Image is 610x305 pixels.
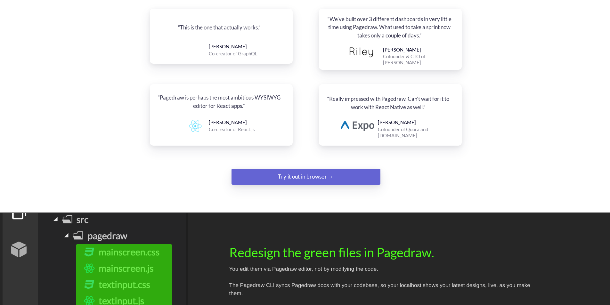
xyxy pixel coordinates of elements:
div: [PERSON_NAME] [209,119,249,125]
div: “We've built over 3 different dashboards in very little time using Pagedraw. What used to take a ... [325,15,454,40]
div: The Pagedraw CLI syncs Pagedraw docs with your codebase, so your localhost shows your latest desi... [229,281,537,298]
div: Cofounder of Quora and [DOMAIN_NAME] [378,126,451,139]
img: 1786119702726483-1511943211646-D4982605-43E9-48EC-9604-858B5CF597D3.png [189,120,202,132]
div: Co-creator of GraphQL [209,51,266,57]
div: “This is the one that actually works.” [156,23,282,32]
div: [PERSON_NAME] [383,47,426,53]
div: "Pagedraw is perhaps the most ambitious WYSIWYG editor for React apps." [156,93,282,110]
div: Co-creator of React.js [209,126,273,132]
img: image.png [170,44,203,55]
a: Try it out in browser → [232,169,380,185]
div: You edit them via Pagedraw editor, not by modifying the code. [229,265,537,273]
div: [PERSON_NAME] [209,44,249,50]
div: Redesign the green files in Pagedraw. [229,245,537,260]
div: “Really impressed with Pagedraw. Can’t wait for it to work with React Native as well.” [325,95,451,111]
img: image.png [341,121,374,131]
img: image.png [346,47,377,58]
div: Cofounder & CTO of [PERSON_NAME] [383,53,442,66]
div: Try it out in browser → [255,170,357,183]
div: [PERSON_NAME] [378,119,419,125]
